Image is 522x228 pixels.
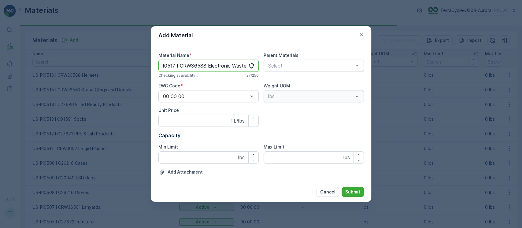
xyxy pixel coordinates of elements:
p: lbs [343,154,350,161]
p: Submit [345,189,360,195]
label: Unit Price [158,108,179,113]
p: 37 / 256 [246,73,259,78]
label: Parent Materials [264,53,298,58]
p: lbs [238,154,245,161]
label: Min Limit [158,144,178,149]
p: Capacity [158,132,364,139]
p: Add Attachment [168,169,203,175]
label: Weight UOM [264,83,290,88]
p: Add Material [158,31,193,40]
button: Submit [342,187,364,197]
span: Checking availability... [158,73,198,78]
label: EWC Code [158,83,180,88]
p: TL/lbs [230,117,245,124]
label: Material Name [158,53,189,58]
p: Cancel [320,189,335,195]
button: Upload File [158,168,203,176]
p: Select [268,62,353,69]
label: Max Limit [264,144,284,149]
button: Cancel [317,187,339,197]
